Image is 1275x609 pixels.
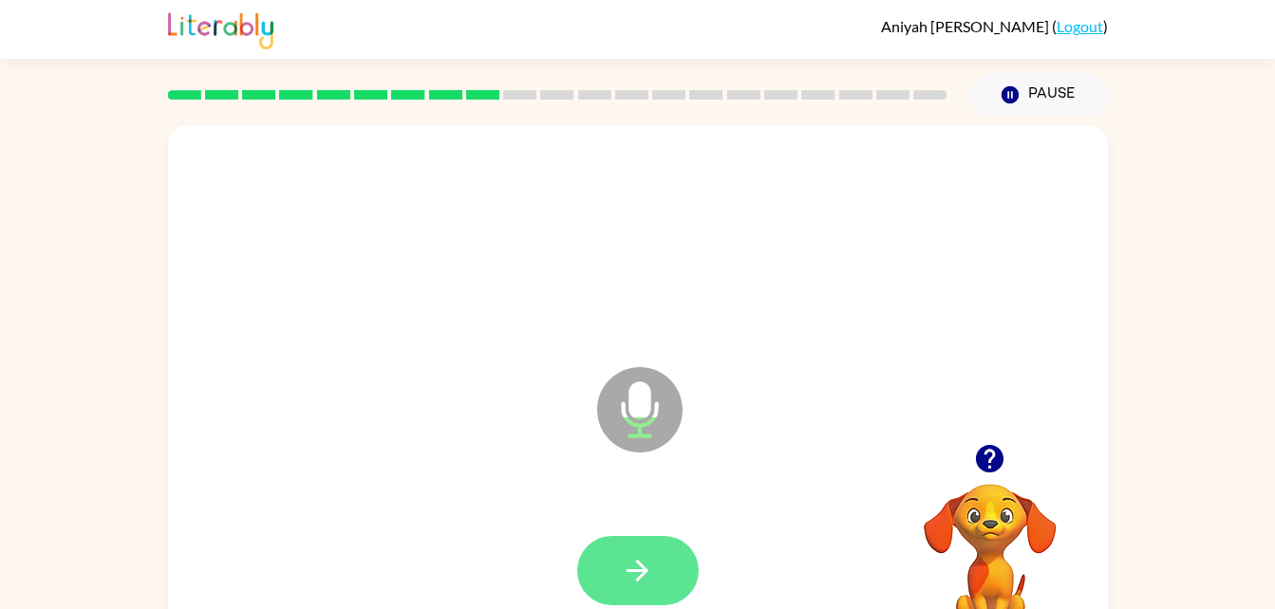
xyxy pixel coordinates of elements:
span: Aniyah [PERSON_NAME] [881,17,1052,35]
button: Pause [970,73,1108,117]
img: Literably [168,8,273,49]
a: Logout [1057,17,1103,35]
div: ( ) [881,17,1108,35]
